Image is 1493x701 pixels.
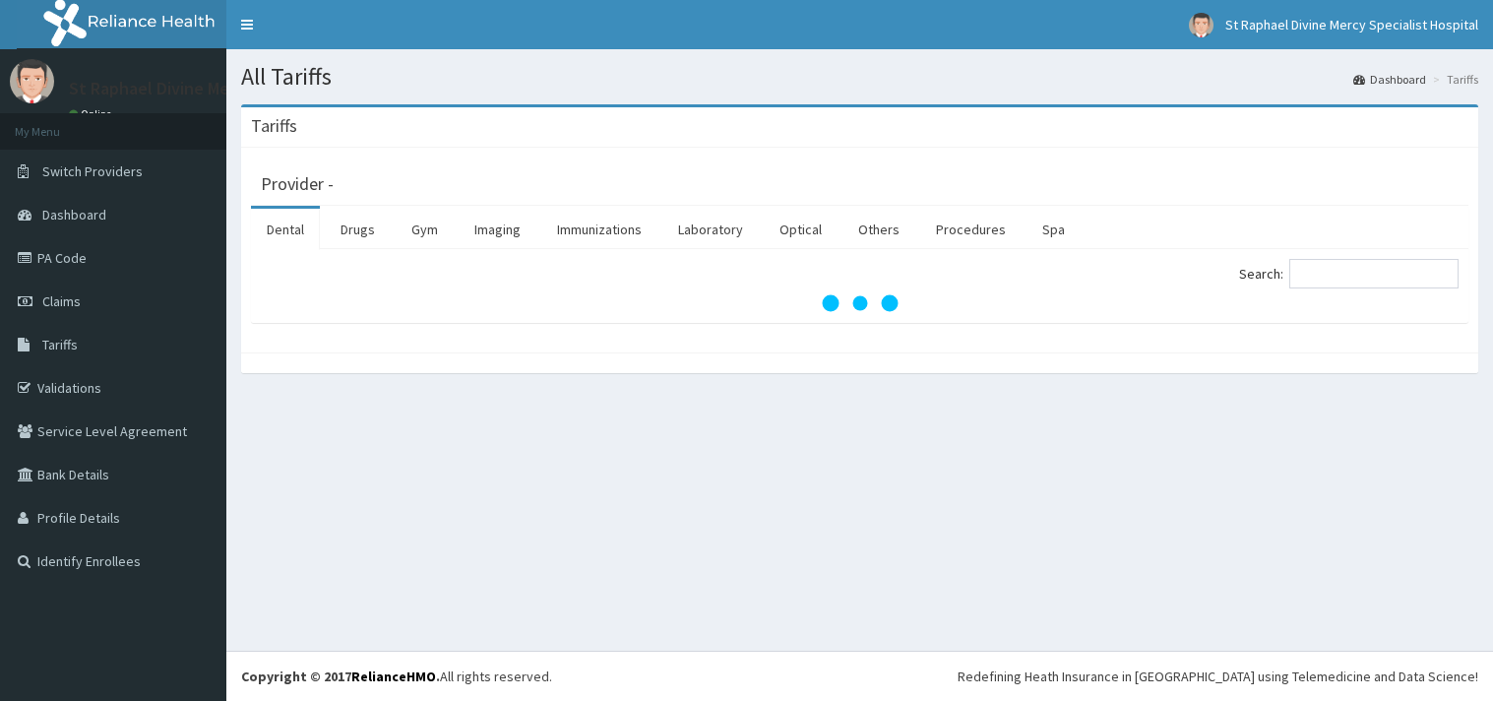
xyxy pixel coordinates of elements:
[1353,71,1426,88] a: Dashboard
[396,209,454,250] a: Gym
[42,292,81,310] span: Claims
[842,209,915,250] a: Others
[541,209,657,250] a: Immunizations
[241,668,440,685] strong: Copyright © 2017 .
[241,64,1478,90] h1: All Tariffs
[351,668,436,685] a: RelianceHMO
[251,209,320,250] a: Dental
[69,107,116,121] a: Online
[261,175,334,193] h3: Provider -
[920,209,1022,250] a: Procedures
[325,209,391,250] a: Drugs
[459,209,536,250] a: Imaging
[42,162,143,180] span: Switch Providers
[821,264,900,343] svg: audio-loading
[764,209,838,250] a: Optical
[1428,71,1478,88] li: Tariffs
[42,336,78,353] span: Tariffs
[10,59,54,103] img: User Image
[1026,209,1081,250] a: Spa
[1225,16,1478,33] span: St Raphael Divine Mercy Specialist Hospital
[251,117,297,135] h3: Tariffs
[42,206,106,223] span: Dashboard
[1289,259,1459,288] input: Search:
[1239,259,1459,288] label: Search:
[662,209,759,250] a: Laboratory
[226,651,1493,701] footer: All rights reserved.
[958,667,1478,686] div: Redefining Heath Insurance in [GEOGRAPHIC_DATA] using Telemedicine and Data Science!
[1189,13,1213,37] img: User Image
[69,80,402,97] p: St Raphael Divine Mercy Specialist Hospital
